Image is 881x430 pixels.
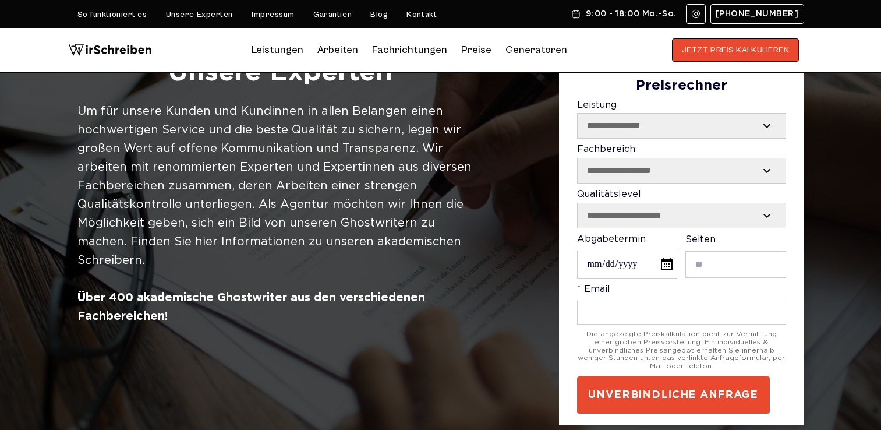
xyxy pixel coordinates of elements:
[577,251,677,278] input: Abgabetermin
[685,235,716,244] span: Seiten
[577,284,786,325] label: * Email
[372,41,447,59] a: Fachrichtungen
[77,292,425,322] b: Über 400 akademische Ghostwriter aus den verschiedenen Fachbereichen!
[577,376,770,414] button: UNVERBINDLICHE ANFRAGE
[77,10,147,19] a: So funktioniert es
[578,114,786,138] select: Leistung
[577,100,786,139] label: Leistung
[406,10,437,19] a: Kontakt
[577,301,786,325] input: * Email
[77,102,483,326] div: Um für unsere Kunden und Kundinnen in allen Belangen einen hochwertigen Service und die beste Qua...
[577,234,677,279] label: Abgabetermin
[578,203,786,228] select: Qualitätslevel
[317,41,358,59] a: Arbeiten
[588,388,758,402] span: UNVERBINDLICHE ANFRAGE
[370,10,388,19] a: Blog
[577,78,786,94] div: Preisrechner
[461,44,491,56] a: Preise
[577,144,786,184] label: Fachbereich
[578,158,786,183] select: Fachbereich
[586,9,676,19] span: 9:00 - 18:00 Mo.-So.
[577,78,786,414] form: Contact form
[691,9,700,19] img: Email
[252,10,295,19] a: Impressum
[716,9,799,19] span: [PHONE_NUMBER]
[505,41,567,59] a: Generatoren
[252,41,303,59] a: Leistungen
[577,330,786,371] div: Die angezeigte Preiskalkulation dient zur Vermittlung einer groben Preisvorstellung. Ein individu...
[68,38,152,62] img: logo wirschreiben
[577,189,786,228] label: Qualitätslevel
[313,10,352,19] a: Garantien
[166,10,233,19] a: Unsere Experten
[571,9,581,19] img: Schedule
[710,4,804,24] a: [PHONE_NUMBER]
[672,38,799,62] button: JETZT PREIS KALKULIEREN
